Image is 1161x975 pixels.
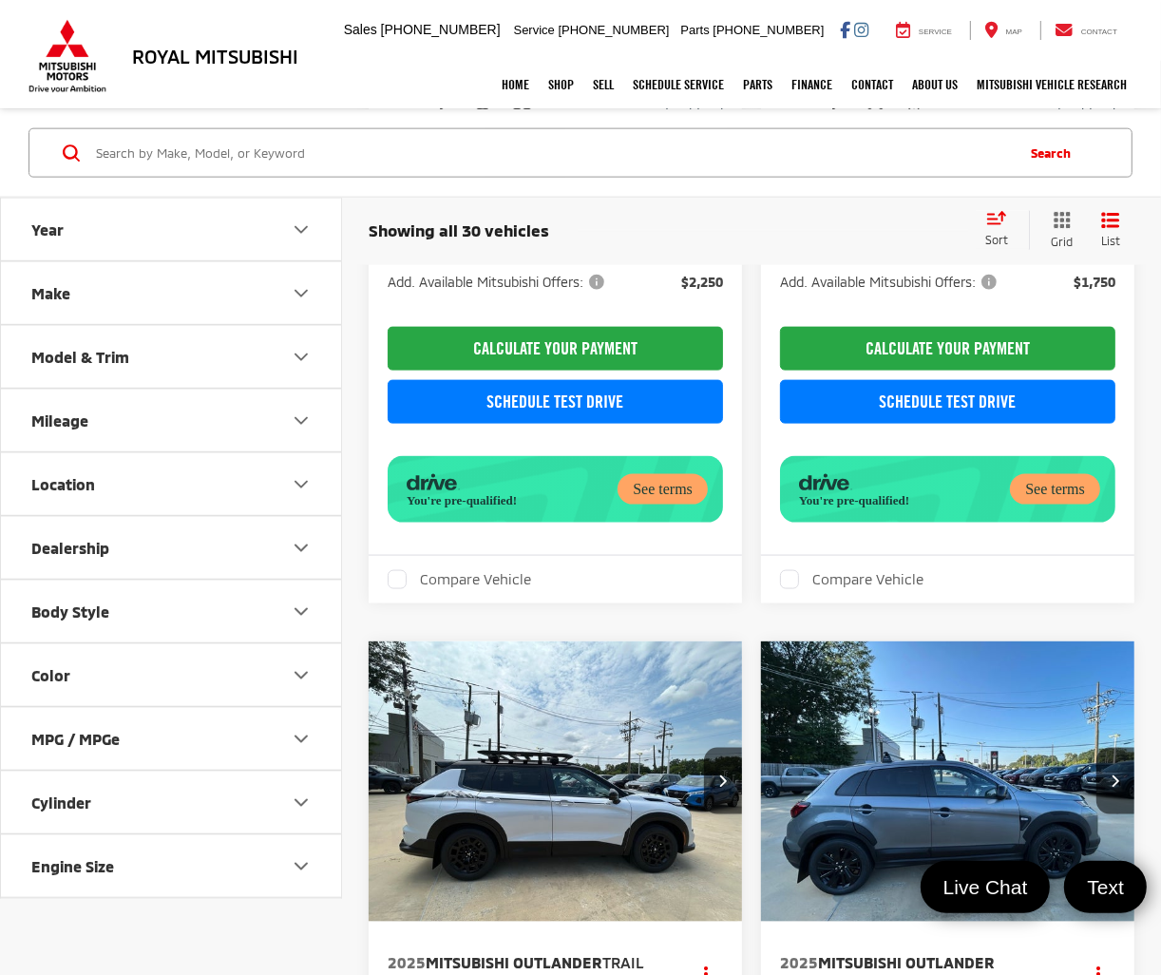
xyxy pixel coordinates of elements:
button: List View [1087,210,1134,249]
span: Mitsubishi Outlander [426,954,602,972]
div: Body Style [31,602,109,621]
div: MPG / MPGe [290,727,313,750]
button: Grid View [1029,210,1087,249]
a: Contact [1040,21,1132,40]
div: MPG / MPGe [31,730,120,748]
button: CylinderCylinder [1,772,343,833]
span: Grid [1051,234,1073,250]
button: ColorColor [1,644,343,706]
: CALCULATE YOUR PAYMENT [780,327,1115,371]
a: Parts: Opens in a new tab [733,61,782,108]
button: Select sort value [976,210,1029,248]
span: [PHONE_NUMBER] [381,22,501,37]
div: Color [290,663,313,686]
a: Finance [782,61,842,108]
a: About Us [903,61,967,108]
span: 2025 [388,954,426,972]
a: 2025 Mitsubishi Outlander Trail Edition2025 Mitsubishi Outlander Trail Edition2025 Mitsubishi Out... [368,641,744,923]
button: MileageMileage [1,390,343,451]
span: Sales [344,22,377,37]
a: Schedule Test Drive [780,380,1115,424]
div: Make [31,284,70,302]
div: Year [290,218,313,240]
button: Add. Available Mitsubishi Offers: [388,273,611,292]
a: Mitsubishi Vehicle Research [967,61,1136,108]
span: Contact [1081,28,1117,36]
button: LocationLocation [1,453,343,515]
span: Parts [680,23,709,37]
div: Model & Trim [31,348,129,366]
a: Shop [539,61,583,108]
span: Text [1077,874,1133,900]
span: $1,750 [1074,273,1115,292]
a: Live Chat [921,861,1051,913]
button: Next image [1096,748,1134,814]
div: Body Style [290,600,313,622]
a: Instagram: Click to visit our Instagram page [854,22,868,37]
a: Contact [842,61,903,108]
input: Search by Make, Model, or Keyword [94,129,1013,175]
span: Add. Available Mitsubishi Offers: [388,273,608,292]
div: Engine Size [31,857,114,875]
span: Add. Available Mitsubishi Offers: [780,273,1000,292]
a: Map [970,21,1037,40]
div: Engine Size [290,854,313,877]
span: 2025 [780,954,818,972]
div: Color [31,666,70,684]
button: Engine SizeEngine Size [1,835,343,897]
span: Showing all 30 vehicles [369,220,549,239]
span: Live Chat [934,874,1037,900]
button: Body StyleBody Style [1,581,343,642]
span: [PHONE_NUMBER] [559,23,670,37]
div: 2025 Mitsubishi Outlander Trail Edition 0 [368,641,744,923]
div: Dealership [31,539,109,557]
span: [PHONE_NUMBER] [713,23,824,37]
a: Facebook: Click to visit our Facebook page [840,22,850,37]
button: Next image [704,748,742,814]
span: Service [919,28,952,36]
span: Map [1006,28,1022,36]
button: Add. Available Mitsubishi Offers: [780,273,1003,292]
div: Cylinder [290,791,313,813]
button: Model & TrimModel & Trim [1,326,343,388]
button: MakeMake [1,262,343,324]
button: MPG / MPGeMPG / MPGe [1,708,343,770]
span: List [1101,233,1120,249]
a: Home [492,61,539,108]
div: Location [31,475,95,493]
div: Cylinder [31,793,91,812]
span: $2,250 [681,273,723,292]
label: Compare Vehicle [388,570,531,589]
a: Schedule Service: Opens in a new tab [623,61,733,108]
label: Compare Vehicle [780,570,923,589]
img: Mitsubishi [25,19,110,93]
h3: Royal Mitsubishi [132,46,298,67]
div: Year [31,220,64,239]
div: Mileage [31,411,88,430]
img: 2025 Mitsubishi Outlander Trail Edition [368,641,744,924]
div: Mileage [290,409,313,431]
div: Location [290,472,313,495]
a: Sell [583,61,623,108]
div: Make [290,281,313,304]
button: DealershipDealership [1,517,343,579]
a: Service [882,21,966,40]
div: Dealership [290,536,313,559]
button: YearYear [1,199,343,260]
div: 2025 Mitsubishi Outlander Sport Trail Edition 0 [760,641,1136,923]
img: 2025 Mitsubishi Outlander Sport Trail Edition [760,641,1136,924]
div: Model & Trim [290,345,313,368]
a: Schedule Test Drive [388,380,723,424]
: CALCULATE YOUR PAYMENT [388,327,723,371]
a: 2025 Mitsubishi Outlander Sport Trail Edition2025 Mitsubishi Outlander Sport Trail Edition2025 Mi... [760,641,1136,923]
button: Search [1013,128,1099,176]
a: Text [1064,861,1147,913]
span: Sort [985,232,1008,245]
span: Service [514,23,555,37]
